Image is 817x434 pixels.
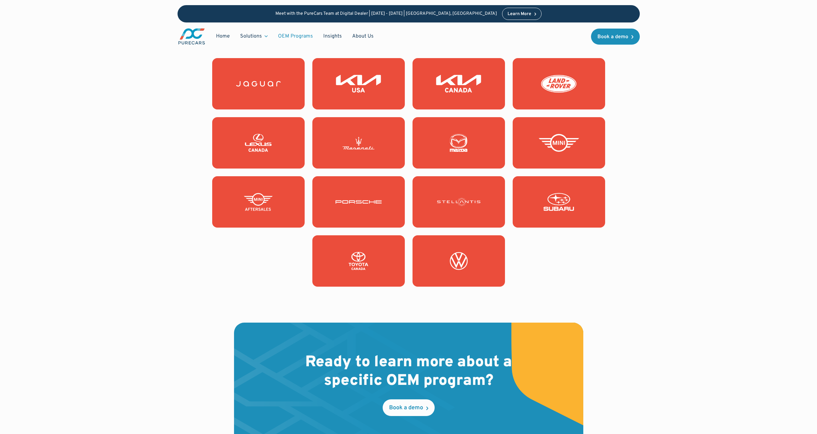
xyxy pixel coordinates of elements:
img: Land Rover [536,75,582,93]
img: Lexus Canada [235,134,282,152]
img: purecars logo [178,28,206,45]
h2: Ready to learn more about a specific OEM program? [275,353,542,390]
a: Home [211,30,235,42]
img: KIA [335,75,382,93]
img: Mini Fixed Ops [235,193,282,211]
img: Jaguar [235,75,282,93]
a: Learn More [502,8,542,20]
a: OEM Programs [273,30,318,42]
a: About Us [347,30,379,42]
a: main [178,28,206,45]
a: Book a demo [591,29,640,45]
a: Book a demo [383,399,435,416]
div: Book a demo [597,34,628,39]
div: Solutions [235,30,273,42]
img: Mini [536,134,582,152]
img: Mazda [436,134,482,152]
img: Subaru [536,193,582,211]
img: Toyota Canada [335,252,382,270]
p: Meet with the PureCars Team at Digital Dealer | [DATE] - [DATE] | [GEOGRAPHIC_DATA], [GEOGRAPHIC_... [275,11,497,17]
img: KIA Canada [436,75,482,93]
div: Learn More [508,12,531,16]
img: Porsche [335,193,382,211]
div: Solutions [240,33,262,40]
div: Book a demo [389,405,423,411]
a: Insights [318,30,347,42]
img: Maserati [335,134,382,152]
img: Stellantis [436,193,482,211]
img: Volkswagen [436,252,482,270]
